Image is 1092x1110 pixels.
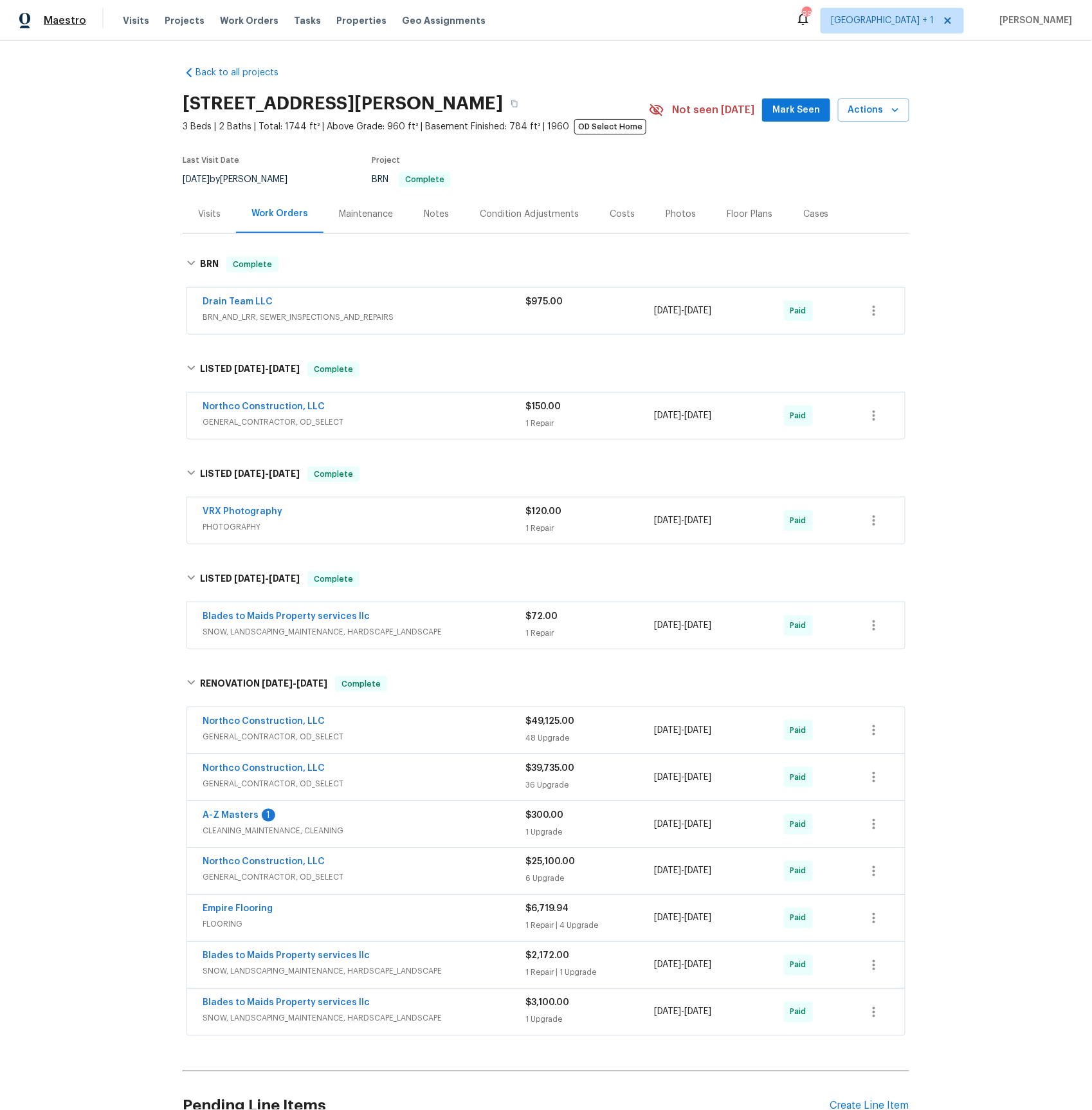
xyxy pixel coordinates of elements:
span: BRN [372,175,451,184]
div: 1 Repair [525,522,655,535]
span: Paid [790,619,812,632]
span: Maestro [44,14,86,27]
h6: LISTED [200,362,300,377]
span: Actions [848,102,899,118]
span: Complete [309,468,358,481]
span: [DATE] [685,306,712,315]
span: - [655,912,712,925]
div: LISTED [DATE]-[DATE]Complete [183,559,909,600]
span: [DATE] [655,516,682,525]
span: $150.00 [525,402,561,411]
span: [DATE] [655,914,682,923]
span: Paid [790,912,812,925]
span: Paid [790,724,812,737]
span: Complete [228,258,277,271]
span: [DATE] [685,516,712,525]
span: $49,125.00 [525,717,574,726]
span: [DATE] [269,364,300,373]
div: BRN Complete [183,244,909,285]
span: [DATE] [655,773,682,782]
span: $120.00 [525,507,561,516]
div: Condition Adjustments [480,208,579,221]
span: Paid [790,865,812,878]
a: Back to all projects [183,66,306,79]
span: SNOW, LANDSCAPING_MAINTENANCE, HARDSCAPE_LANDSCAPE [203,625,525,638]
span: FLOORING [203,918,525,931]
span: [DATE] [655,1008,682,1017]
span: Work Orders [220,14,278,27]
span: $3,100.00 [525,999,569,1008]
div: Photos [666,208,696,221]
span: - [655,619,712,632]
span: [DATE] [234,574,265,583]
div: Work Orders [251,207,308,220]
span: GENERAL_CONTRACTOR, OD_SELECT [203,777,525,790]
span: [DATE] [655,411,682,420]
span: [DATE] [655,867,682,876]
span: [DATE] [685,773,712,782]
a: Northco Construction, LLC [203,402,325,411]
div: RENOVATION [DATE]-[DATE]Complete [183,663,909,705]
a: Blades to Maids Property services llc [203,999,370,1008]
span: Complete [336,678,386,690]
span: $25,100.00 [525,858,575,867]
span: - [234,469,300,478]
h6: LISTED [200,571,300,587]
a: Blades to Maids Property services llc [203,612,370,621]
span: - [655,959,712,972]
span: Project [372,156,400,164]
div: 1 Upgrade [525,1013,655,1026]
span: [DATE] [685,961,712,970]
span: $6,719.94 [525,905,569,914]
span: [DATE] [296,679,327,688]
a: Empire Flooring [203,905,273,914]
span: [DATE] [685,726,712,735]
span: [DATE] [234,364,265,373]
span: OD Select Home [574,119,646,134]
span: GENERAL_CONTRACTOR, OD_SELECT [203,871,525,884]
span: [DATE] [655,961,682,970]
span: Not seen [DATE] [672,104,754,116]
div: 1 [262,809,275,822]
span: Paid [790,959,812,972]
span: [DATE] [183,175,210,184]
div: 48 Upgrade [525,732,655,745]
h6: RENOVATION [200,676,327,692]
span: [GEOGRAPHIC_DATA] + 1 [832,14,934,27]
span: [DATE] [269,574,300,583]
span: - [655,304,712,317]
span: - [655,409,712,422]
a: Northco Construction, LLC [203,858,325,867]
span: PHOTOGRAPHY [203,521,525,533]
a: A-Z Masters [203,811,259,820]
span: - [655,514,712,527]
div: 1 Repair | 1 Upgrade [525,967,655,979]
span: [DATE] [655,621,682,630]
span: BRN_AND_LRR, SEWER_INSPECTIONS_AND_REPAIRS [203,311,525,324]
span: - [234,364,300,373]
span: - [655,865,712,878]
span: Geo Assignments [402,14,486,27]
span: [DATE] [269,469,300,478]
div: Notes [424,208,449,221]
span: CLEANING_MAINTENANCE, CLEANING [203,824,525,837]
span: $975.00 [525,297,563,306]
span: Paid [790,514,812,527]
span: Paid [790,409,812,422]
span: Mark Seen [772,102,820,118]
span: [DATE] [262,679,293,688]
div: 99 [802,8,811,21]
a: VRX Photography [203,507,282,516]
a: Blades to Maids Property services llc [203,952,370,961]
span: [DATE] [685,1008,712,1017]
span: Tasks [294,16,321,25]
span: $300.00 [525,811,563,820]
span: Last Visit Date [183,156,239,164]
div: Visits [198,208,221,221]
span: 3 Beds | 2 Baths | Total: 1744 ft² | Above Grade: 960 ft² | Basement Finished: 784 ft² | 1960 [183,120,649,133]
span: [DATE] [685,820,712,829]
a: Northco Construction, LLC [203,764,325,773]
span: Paid [790,1006,812,1019]
span: [DATE] [655,820,682,829]
span: Complete [400,176,450,183]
